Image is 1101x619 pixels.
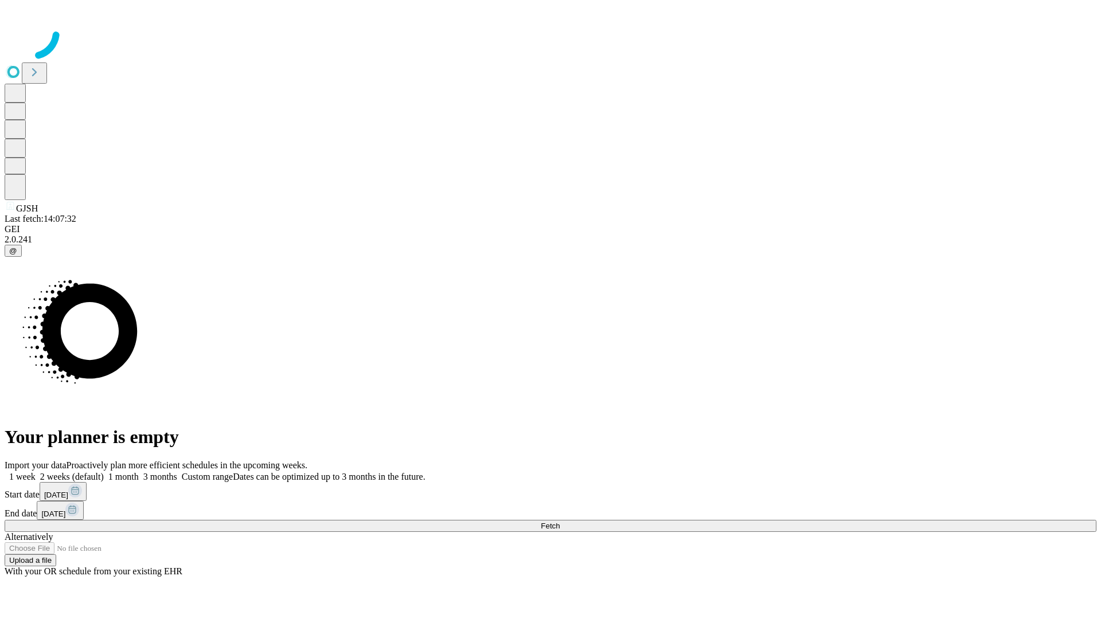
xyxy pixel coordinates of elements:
[233,472,425,481] span: Dates can be optimized up to 3 months in the future.
[41,510,65,518] span: [DATE]
[37,501,84,520] button: [DATE]
[5,501,1096,520] div: End date
[5,482,1096,501] div: Start date
[182,472,233,481] span: Custom range
[9,246,17,255] span: @
[143,472,177,481] span: 3 months
[5,554,56,566] button: Upload a file
[40,482,87,501] button: [DATE]
[5,520,1096,532] button: Fetch
[5,234,1096,245] div: 2.0.241
[67,460,307,470] span: Proactively plan more efficient schedules in the upcoming weeks.
[9,472,36,481] span: 1 week
[40,472,104,481] span: 2 weeks (default)
[5,532,53,542] span: Alternatively
[5,426,1096,448] h1: Your planner is empty
[5,245,22,257] button: @
[541,522,560,530] span: Fetch
[5,566,182,576] span: With your OR schedule from your existing EHR
[44,491,68,499] span: [DATE]
[5,214,76,224] span: Last fetch: 14:07:32
[108,472,139,481] span: 1 month
[5,224,1096,234] div: GEI
[16,203,38,213] span: GJSH
[5,460,67,470] span: Import your data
